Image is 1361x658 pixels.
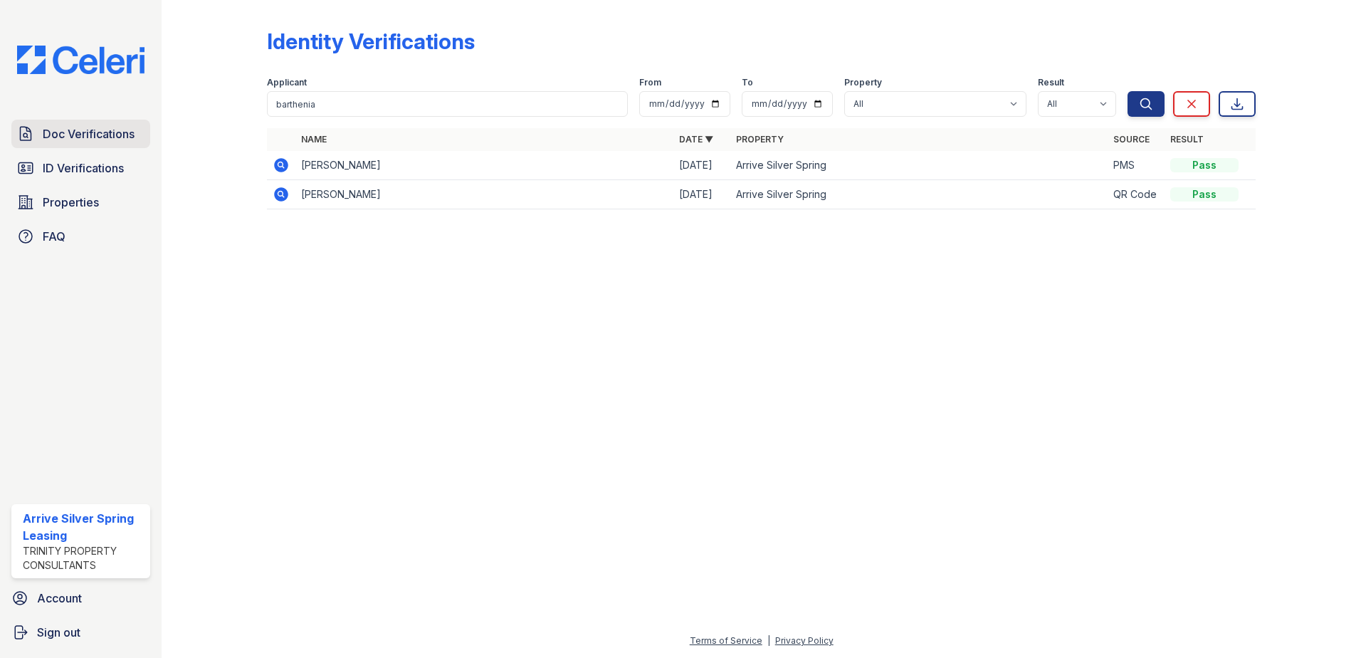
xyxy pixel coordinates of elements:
a: Privacy Policy [775,635,834,646]
div: Identity Verifications [267,28,475,54]
a: Name [301,134,327,145]
span: ID Verifications [43,160,124,177]
div: Pass [1170,187,1239,202]
img: CE_Logo_Blue-a8612792a0a2168367f1c8372b55b34899dd931a85d93a1a3d3e32e68fde9ad4.png [6,46,156,74]
td: Arrive Silver Spring [730,151,1108,180]
td: PMS [1108,151,1165,180]
div: Arrive Silver Spring Leasing [23,510,144,544]
span: Properties [43,194,99,211]
label: Result [1038,77,1064,88]
label: Applicant [267,77,307,88]
label: To [742,77,753,88]
a: Property [736,134,784,145]
span: Account [37,590,82,607]
a: Doc Verifications [11,120,150,148]
a: ID Verifications [11,154,150,182]
a: Account [6,584,156,612]
a: Sign out [6,618,156,647]
td: [DATE] [673,180,730,209]
a: Terms of Service [690,635,762,646]
a: FAQ [11,222,150,251]
input: Search by name or phone number [267,91,628,117]
td: [PERSON_NAME] [295,180,673,209]
label: From [639,77,661,88]
td: QR Code [1108,180,1165,209]
a: Source [1113,134,1150,145]
div: Trinity Property Consultants [23,544,144,573]
span: FAQ [43,228,65,245]
td: [DATE] [673,151,730,180]
a: Properties [11,188,150,216]
a: Date ▼ [679,134,713,145]
label: Property [844,77,882,88]
span: Doc Verifications [43,125,135,142]
td: Arrive Silver Spring [730,180,1108,209]
div: | [767,635,770,646]
td: [PERSON_NAME] [295,151,673,180]
div: Pass [1170,158,1239,172]
span: Sign out [37,624,80,641]
a: Result [1170,134,1204,145]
